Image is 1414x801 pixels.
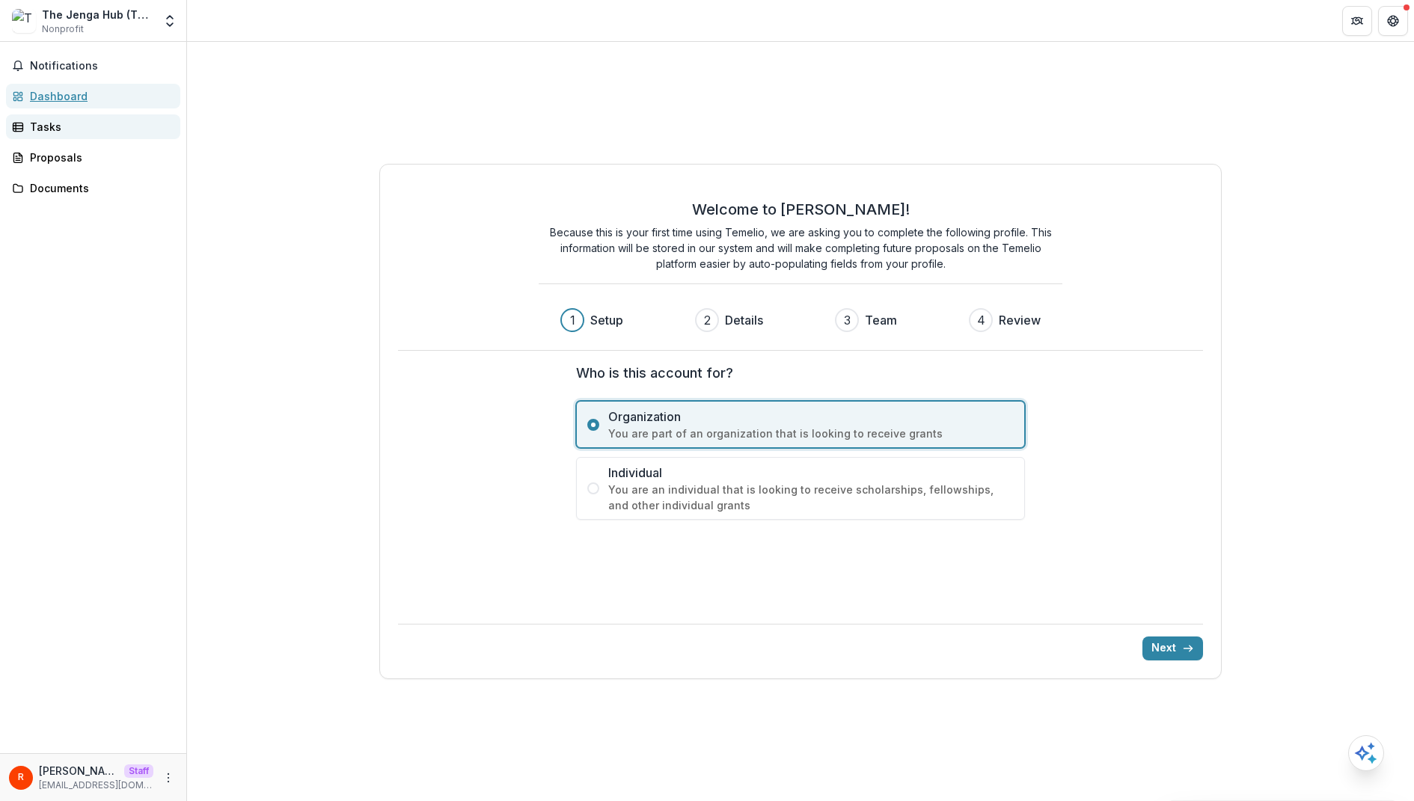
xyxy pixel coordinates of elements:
div: 4 [977,311,985,329]
button: Open AI Assistant [1348,735,1384,771]
h3: Setup [590,311,623,329]
span: Organization [608,408,1014,426]
label: Who is this account for? [576,363,1016,383]
button: Notifications [6,54,180,78]
span: Individual [608,464,1014,482]
button: Partners [1342,6,1372,36]
h3: Team [865,311,897,329]
a: Dashboard [6,84,180,108]
div: 2 [704,311,711,329]
span: Nonprofit [42,22,84,36]
button: Open entity switcher [159,6,180,36]
div: Proposals [30,150,168,165]
span: You are part of an organization that is looking to receive grants [608,426,1014,441]
span: Notifications [30,60,174,73]
p: Because this is your first time using Temelio, we are asking you to complete the following profil... [539,224,1062,271]
div: 3 [844,311,851,329]
div: 1 [570,311,575,329]
div: Dashboard [30,88,168,104]
div: Raj [18,773,24,782]
img: The Jenga Hub (The Neghesti Sumari Foundation) [12,9,36,33]
h3: Review [999,311,1041,329]
p: Staff [124,764,153,778]
a: Proposals [6,145,180,170]
div: Tasks [30,119,168,135]
a: Documents [6,176,180,200]
h2: Welcome to [PERSON_NAME]! [692,200,910,218]
a: Tasks [6,114,180,139]
button: Get Help [1378,6,1408,36]
div: Documents [30,180,168,196]
div: Progress [560,308,1041,332]
button: More [159,769,177,787]
h3: Details [725,311,763,329]
span: You are an individual that is looking to receive scholarships, fellowships, and other individual ... [608,482,1014,513]
p: [PERSON_NAME] [39,763,118,779]
button: Next [1142,636,1203,660]
p: [EMAIL_ADDRESS][DOMAIN_NAME] [39,779,153,792]
div: The Jenga Hub (The Neghesti Sumari Foundation) [42,7,153,22]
